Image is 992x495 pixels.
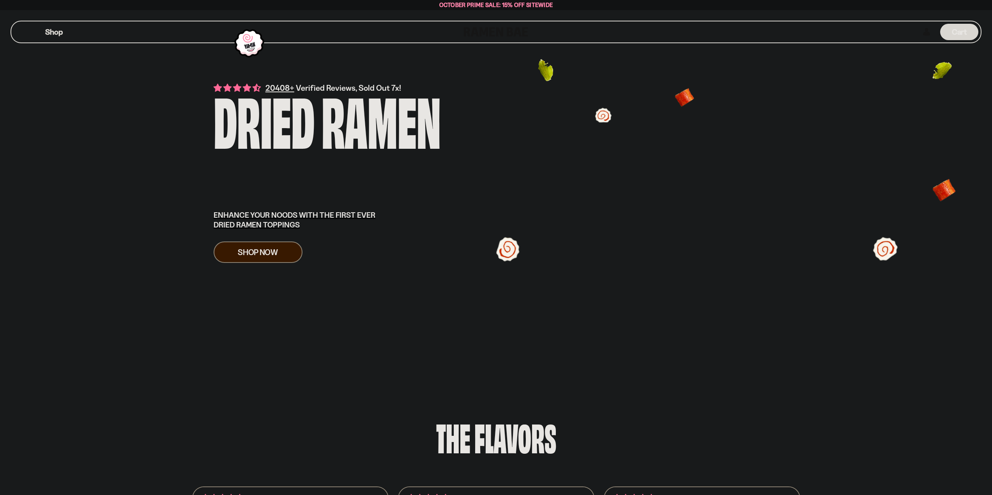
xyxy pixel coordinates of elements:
a: Shop [45,24,63,40]
div: Cart [940,21,978,42]
a: Shop Now [214,241,302,263]
div: The [436,418,470,455]
span: October Prime Sale: 15% off Sitewide [439,1,553,9]
div: Dried [214,92,315,145]
div: flavors [474,418,556,455]
button: Mobile Menu Trigger [23,29,34,35]
span: Cart [952,27,967,37]
span: Shop Now [238,248,278,256]
div: Ramen [322,92,441,145]
span: Shop [45,27,63,37]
